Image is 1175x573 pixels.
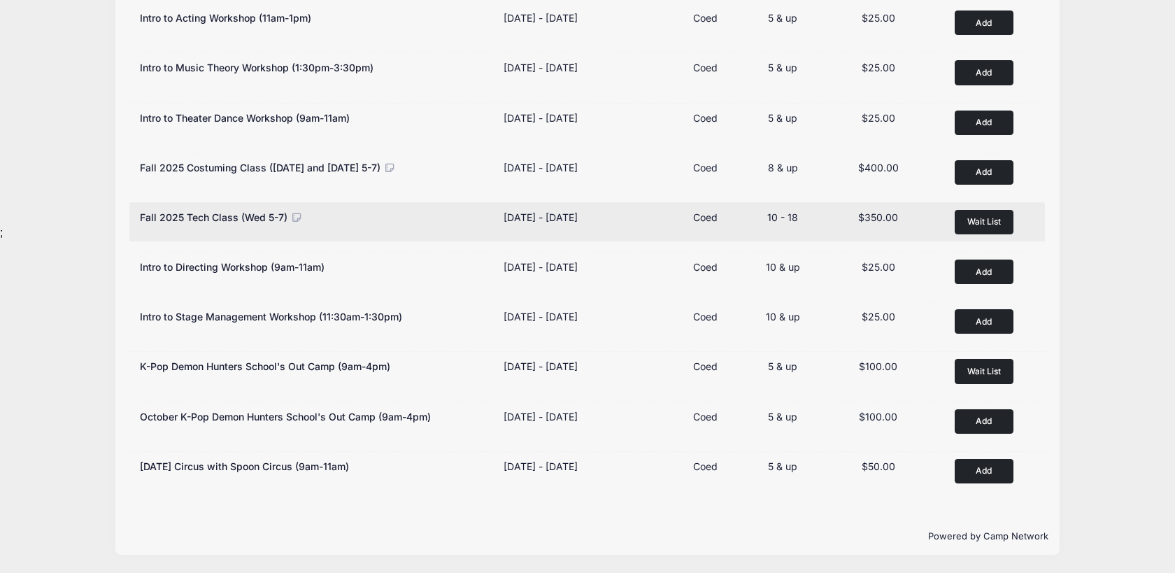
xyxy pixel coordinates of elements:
[504,60,578,75] div: [DATE] - [DATE]
[768,112,797,124] span: 5 & up
[140,211,287,223] span: Fall 2025 Tech Class (Wed 5-7)
[504,160,578,175] div: [DATE] - [DATE]
[504,210,578,225] div: [DATE] - [DATE]
[504,459,578,474] div: [DATE] - [DATE]
[693,311,718,323] span: Coed
[693,411,718,423] span: Coed
[967,216,1001,227] span: Wait List
[768,12,797,24] span: 5 & up
[693,162,718,174] span: Coed
[140,162,380,174] span: Fall 2025 Costuming Class ([DATE] and [DATE] 5-7)
[862,112,895,124] span: $25.00
[955,60,1013,85] button: Add
[955,359,1013,383] button: Wait List
[504,260,578,274] div: [DATE] - [DATE]
[967,366,1001,376] span: Wait List
[955,260,1013,284] button: Add
[693,211,718,223] span: Coed
[862,460,895,472] span: $50.00
[504,111,578,125] div: [DATE] - [DATE]
[693,112,718,124] span: Coed
[955,210,1013,234] button: Wait List
[768,460,797,472] span: 5 & up
[768,411,797,423] span: 5 & up
[862,62,895,73] span: $25.00
[767,211,798,223] span: 10 - 18
[859,360,897,372] span: $100.00
[140,62,373,73] span: Intro to Music Theory Workshop (1:30pm-3:30pm)
[955,160,1013,185] button: Add
[140,411,431,423] span: October K-Pop Demon Hunters School's Out Camp (9am-4pm)
[768,62,797,73] span: 5 & up
[504,359,578,374] div: [DATE] - [DATE]
[955,459,1013,483] button: Add
[955,10,1013,35] button: Add
[955,309,1013,334] button: Add
[693,12,718,24] span: Coed
[504,309,578,324] div: [DATE] - [DATE]
[140,460,349,472] span: [DATE] Circus with Spoon Circus (9am-11am)
[859,411,897,423] span: $100.00
[955,111,1013,135] button: Add
[693,360,718,372] span: Coed
[693,62,718,73] span: Coed
[862,311,895,323] span: $25.00
[693,460,718,472] span: Coed
[127,530,1048,544] p: Powered by Camp Network
[768,360,797,372] span: 5 & up
[693,261,718,273] span: Coed
[858,211,898,223] span: $350.00
[140,12,311,24] span: Intro to Acting Workshop (11am-1pm)
[140,261,325,273] span: Intro to Directing Workshop (9am-11am)
[140,360,390,372] span: K-Pop Demon Hunters School's Out Camp (9am-4pm)
[862,261,895,273] span: $25.00
[858,162,899,174] span: $400.00
[140,112,350,124] span: Intro to Theater Dance Workshop (9am-11am)
[504,10,578,25] div: [DATE] - [DATE]
[768,162,798,174] span: 8 & up
[862,12,895,24] span: $25.00
[766,261,800,273] span: 10 & up
[955,409,1013,434] button: Add
[140,311,402,323] span: Intro to Stage Management Workshop (11:30am-1:30pm)
[504,409,578,424] div: [DATE] - [DATE]
[766,311,800,323] span: 10 & up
